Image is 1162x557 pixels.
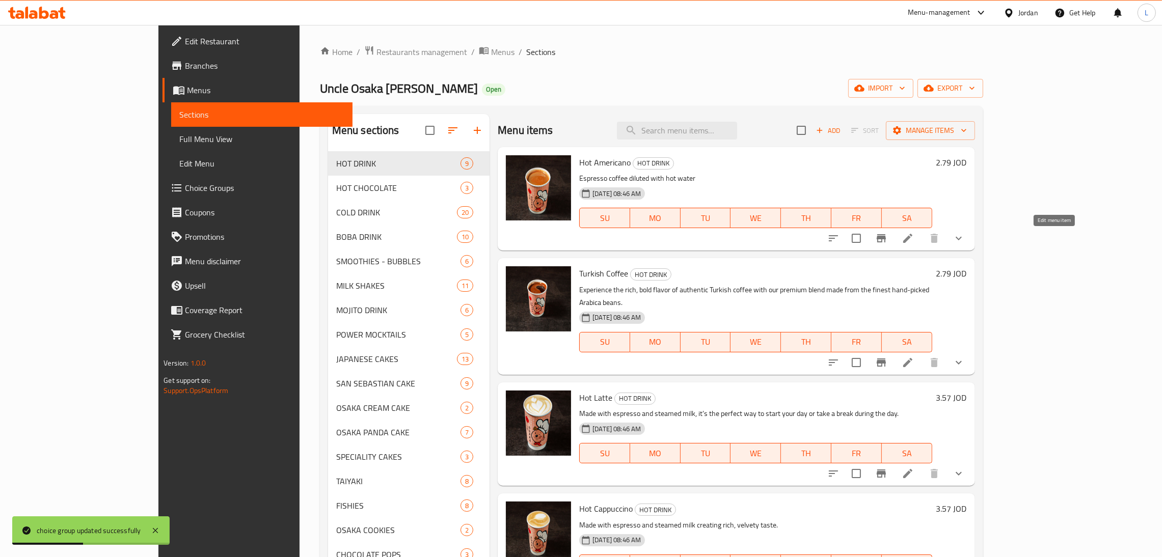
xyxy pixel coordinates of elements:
button: export [917,79,983,98]
span: POWER MOCKTAILS [336,328,461,341]
span: 10 [457,232,473,242]
span: [DATE] 08:46 AM [588,189,645,199]
span: 20 [457,208,473,217]
span: HOT DRINK [635,504,675,516]
span: Upsell [185,280,344,292]
span: [DATE] 08:46 AM [588,424,645,434]
div: choice group updated successfully [37,525,141,536]
span: SAN SEBASTIAN CAKE [336,377,461,389]
p: Experience the rich, bold flavor of authentic Turkish coffee with our premium blend made from the... [579,284,932,309]
div: TAIYAKI8 [328,469,490,493]
span: Full Menu View [179,133,344,145]
span: 2 [461,525,473,535]
span: OSAKA CREAM CAKE [336,402,461,414]
a: Grocery Checklist [163,322,353,347]
span: 8 [461,477,473,486]
a: Choice Groups [163,176,353,200]
div: SAN SEBASTIAN CAKE9 [328,371,490,396]
span: Sort sections [441,118,465,143]
svg: Show Choices [953,467,965,480]
span: Menu disclaimer [185,255,344,267]
div: SMOOTHIES - BUBBLES6 [328,249,490,273]
span: 7 [461,428,473,437]
button: show more [947,350,971,375]
div: Menu-management [908,7,970,19]
div: Jordan [1018,7,1038,18]
span: Edit Menu [179,157,344,170]
span: SMOOTHIES - BUBBLES [336,255,461,267]
div: MOJITO DRINK6 [328,298,490,322]
a: Support.OpsPlatform [164,384,228,397]
button: TH [781,332,831,352]
div: HOT CHOCOLATE3 [328,176,490,200]
h6: 3.57 JOD [936,391,967,405]
span: MO [634,335,677,349]
li: / [519,46,522,58]
div: JAPANESE CAKES [336,353,457,365]
span: TH [785,446,827,461]
span: MO [634,211,677,226]
span: Add [815,125,842,136]
span: WE [735,335,777,349]
svg: Show Choices [953,232,965,244]
span: OSAKA PANDA CAKE [336,426,461,438]
span: Select to update [846,463,867,484]
a: Upsell [163,273,353,298]
button: TH [781,208,831,228]
a: Restaurants management [364,45,467,59]
button: SU [579,332,630,352]
div: items [461,304,473,316]
span: TH [785,335,827,349]
button: MO [630,208,681,228]
span: 11 [457,281,473,291]
div: FISHIES8 [328,493,490,518]
span: Select all sections [419,120,441,141]
span: L [1145,7,1148,18]
span: 3 [461,183,473,193]
span: Grocery Checklist [185,328,344,341]
div: items [457,206,473,218]
span: Select section [791,120,812,141]
button: WE [731,208,781,228]
button: import [848,79,913,98]
a: Full Menu View [171,127,353,151]
div: MILK SHAKES11 [328,273,490,298]
span: COLD DRINK [336,206,457,218]
img: Hot Latte [506,391,571,456]
span: Choice Groups [185,182,344,194]
div: items [457,353,473,365]
span: Menus [491,46,515,58]
div: items [457,280,473,292]
span: Select to update [846,352,867,373]
div: items [461,426,473,438]
a: Menus [163,78,353,102]
h6: 2.79 JOD [936,266,967,281]
span: FR [835,211,878,226]
span: OSAKA COOKIES [336,524,461,536]
span: Promotions [185,231,344,243]
div: OSAKA COOKIES2 [328,518,490,542]
span: HOT CHOCOLATE [336,182,461,194]
button: sort-choices [821,461,846,486]
span: TU [685,446,727,461]
span: Turkish Coffee [579,266,628,281]
span: Edit Restaurant [185,35,344,47]
span: [DATE] 08:46 AM [588,535,645,545]
span: FISHIES [336,499,461,512]
button: FR [831,443,882,463]
div: items [461,451,473,463]
span: Manage items [894,124,967,137]
div: OSAKA CREAM CAKE2 [328,396,490,420]
span: Version: [164,356,188,370]
div: items [461,328,473,341]
span: 9 [461,159,473,169]
div: HOT DRINK9 [328,151,490,176]
span: Hot Cappuccino [579,501,633,516]
nav: breadcrumb [320,45,983,59]
span: Sections [179,108,344,121]
button: WE [731,443,781,463]
span: 1.0.0 [191,356,206,370]
span: Get support on: [164,374,210,387]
